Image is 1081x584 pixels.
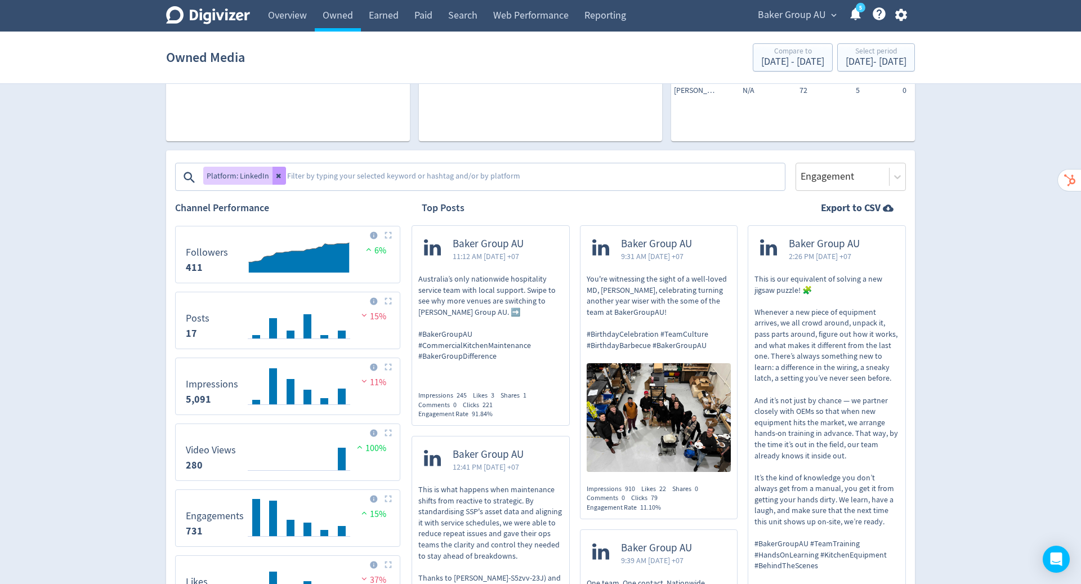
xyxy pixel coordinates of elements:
[587,503,667,512] div: Engagement Rate
[621,238,692,251] span: Baker Group AU
[453,251,524,262] span: 11:12 AM [DATE] +07
[385,495,392,502] img: Placeholder
[761,57,824,67] div: [DATE] - [DATE]
[473,391,501,400] div: Likes
[175,201,400,215] h2: Channel Performance
[359,574,370,583] img: negative-performance.svg
[621,542,692,555] span: Baker Group AU
[754,6,839,24] button: Baker Group AU
[180,297,395,344] svg: Posts 17
[846,47,906,57] div: Select period
[501,391,533,400] div: Shares
[674,85,719,96] span: Scott Baker
[621,251,692,262] span: 9:31 AM [DATE] +07
[625,484,635,493] span: 910
[1043,546,1070,573] div: Open Intercom Messenger
[789,238,860,251] span: Baker Group AU
[418,274,563,362] p: Australia’s only nationwide hospitality service team with local support. Swipe to see why more ve...
[412,226,569,382] a: Baker Group AU11:12 AM [DATE] +07Australia’s only nationwide hospitality service team with local ...
[385,231,392,239] img: Placeholder
[359,377,386,388] span: 11%
[483,400,493,409] span: 221
[651,493,658,502] span: 79
[186,393,211,406] strong: 5,091
[453,448,524,461] span: Baker Group AU
[363,245,374,253] img: positive-performance.svg
[422,201,464,215] h2: Top Posts
[463,400,499,410] div: Clicks
[753,43,833,72] button: Compare to[DATE] - [DATE]
[587,484,641,494] div: Impressions
[180,231,395,278] svg: Followers 411
[207,172,269,180] span: Platform: LinkedIn
[622,493,625,502] span: 0
[856,3,865,12] a: 5
[641,484,672,494] div: Likes
[186,458,203,472] strong: 280
[472,409,493,418] span: 91.84%
[821,201,881,215] strong: Export to CSV
[186,327,197,340] strong: 17
[863,79,915,102] td: 0
[640,503,661,512] span: 11.10%
[754,274,899,572] p: This is our equivalent of solving a new jigsaw puzzle! 🧩 Whenever a new piece of equipment arrive...
[186,261,203,274] strong: 411
[761,47,824,57] div: Compare to
[359,311,386,322] span: 15%
[359,509,386,520] span: 15%
[363,245,386,256] span: 6%
[631,493,664,503] div: Clicks
[385,297,392,305] img: Placeholder
[418,409,499,419] div: Engagement Rate
[418,400,463,410] div: Comments
[672,484,704,494] div: Shares
[180,363,395,410] svg: Impressions 5,091
[621,555,692,566] span: 9:39 AM [DATE] +07
[705,79,757,102] td: N/A
[359,377,370,385] img: negative-performance.svg
[587,363,731,471] img: https://media.cf.digivizer.com/images/linkedin-137139445-urn:li:share:7358323738225905664-523d80c...
[695,484,698,493] span: 0
[810,79,863,102] td: 5
[587,493,631,503] div: Comments
[186,524,203,538] strong: 731
[359,311,370,319] img: negative-performance.svg
[180,494,395,542] svg: Engagements 731
[186,246,228,259] dt: Followers
[789,251,860,262] span: 2:26 PM [DATE] +07
[359,509,370,517] img: positive-performance.svg
[453,461,524,472] span: 12:41 PM [DATE] +07
[757,79,810,102] td: 72
[758,6,826,24] span: Baker Group AU
[659,484,666,493] span: 22
[385,363,392,371] img: Placeholder
[186,444,236,457] dt: Video Views
[354,443,386,454] span: 100%
[859,4,862,12] text: 5
[385,561,392,568] img: Placeholder
[580,226,738,475] a: Baker Group AU9:31 AM [DATE] +07You're witnessing the sight of a well-loved MD, [PERSON_NAME], ce...
[180,429,395,476] svg: Video Views 280
[453,238,524,251] span: Baker Group AU
[418,391,473,400] div: Impressions
[846,57,906,67] div: [DATE] - [DATE]
[186,312,209,325] dt: Posts
[354,443,365,451] img: positive-performance.svg
[491,391,494,400] span: 3
[186,510,244,523] dt: Engagements
[587,274,731,351] p: You're witnessing the sight of a well-loved MD, [PERSON_NAME], celebrating turning another year w...
[186,378,238,391] dt: Impressions
[837,43,915,72] button: Select period[DATE]- [DATE]
[523,391,526,400] span: 1
[385,429,392,436] img: Placeholder
[829,10,839,20] span: expand_more
[457,391,467,400] span: 245
[453,400,457,409] span: 0
[166,39,245,75] h1: Owned Media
